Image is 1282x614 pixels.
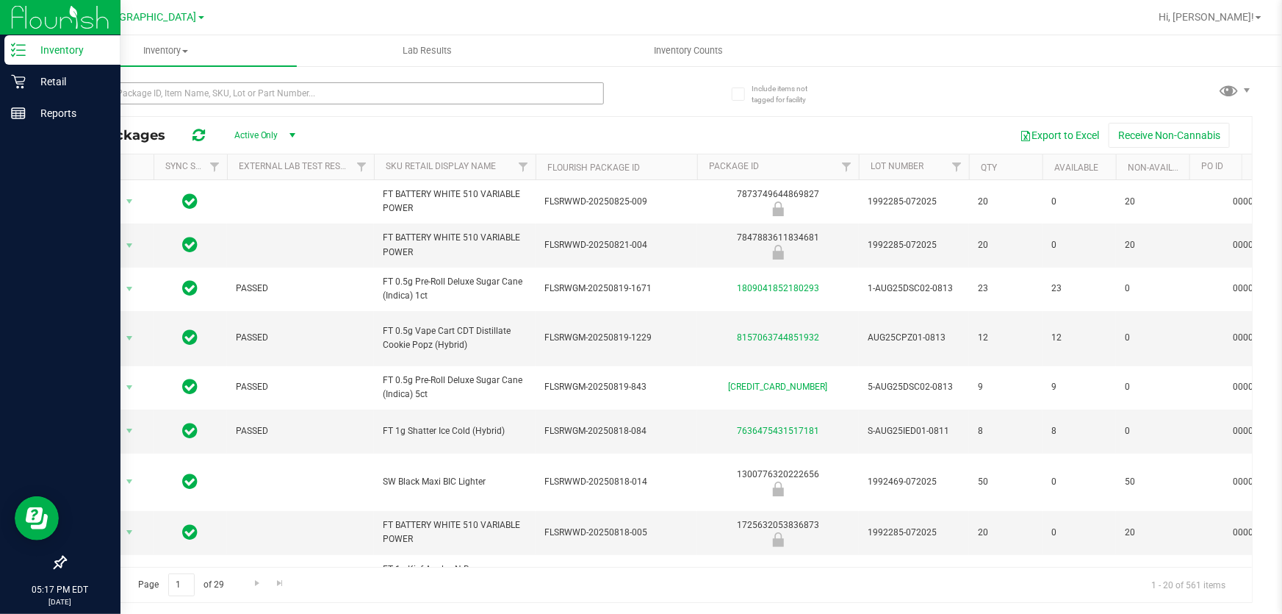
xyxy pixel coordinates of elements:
[695,231,861,260] div: 7847883611834681
[544,282,688,296] span: FLSRWGM-20250819-1671
[1234,476,1275,487] a: 00001046
[634,44,743,57] span: Inventory Counts
[1125,331,1181,345] span: 0
[835,154,859,179] a: Filter
[383,475,527,489] span: SW Black Maxi BIC Lighter
[868,238,960,252] span: 1992285-072025
[183,565,198,586] span: In Sync
[203,154,227,179] a: Filter
[120,328,139,349] span: select
[120,235,139,256] span: select
[868,331,960,345] span: AUG25CPZ01-0813
[1051,380,1107,394] span: 9
[1234,426,1275,436] a: 00001048
[183,471,198,492] span: In Sync
[1125,424,1181,438] span: 0
[383,324,527,352] span: FT 0.5g Vape Cart CDT Distillate Cookie Popz (Hybrid)
[65,82,604,104] input: Search Package ID, Item Name, SKU, Lot or Part Number...
[558,35,819,66] a: Inventory Counts
[1109,123,1230,148] button: Receive Non-Cannabis
[1234,283,1275,293] a: 00001048
[1139,574,1237,596] span: 1 - 20 of 561 items
[11,43,26,57] inline-svg: Inventory
[1051,195,1107,209] span: 0
[868,526,960,540] span: 1992285-072025
[737,283,819,293] a: 1809041852180293
[383,374,527,401] span: FT 0.5g Pre-Roll Deluxe Sugar Cane (Indica) 5ct
[978,526,1034,540] span: 20
[76,127,180,143] span: All Packages
[695,201,861,216] div: Newly Received
[1234,196,1275,207] a: 00001048
[120,377,139,398] span: select
[383,188,527,215] span: FT BATTERY WHITE 510 VARIABLE POWER
[695,482,861,496] div: Newly Received
[183,421,198,441] span: In Sync
[544,331,688,345] span: FLSRWGM-20250819-1229
[737,426,819,436] a: 7636475431517181
[1125,282,1181,296] span: 0
[729,382,828,392] a: [CREDIT_CARD_NUMBER]
[1234,382,1275,392] a: 00001048
[1159,11,1254,23] span: Hi, [PERSON_NAME]!
[1051,526,1107,540] span: 0
[1051,424,1107,438] span: 8
[1125,380,1181,394] span: 0
[1234,527,1275,538] a: 00001046
[695,518,861,547] div: 1725632053836873
[695,468,861,496] div: 1300776320222656
[544,526,688,540] span: FLSRWWD-20250818-005
[15,496,59,540] iframe: Resource center
[386,161,496,171] a: Sku Retail Display Name
[120,279,139,299] span: select
[26,41,114,59] p: Inventory
[1125,195,1181,209] span: 20
[183,376,198,397] span: In Sync
[737,332,819,343] a: 8157063744851932
[7,596,114,607] p: [DATE]
[1051,331,1107,345] span: 12
[168,574,195,596] input: 1
[239,161,354,171] a: External Lab Test Result
[183,278,198,299] span: In Sync
[945,154,969,179] a: Filter
[868,424,960,438] span: S-AUG25IED01-0811
[26,73,114,90] p: Retail
[978,424,1034,438] span: 8
[868,282,960,296] span: 1-AUG25DSC02-0813
[1125,475,1181,489] span: 50
[544,475,688,489] span: FLSRWWD-20250818-014
[246,574,267,593] a: Go to the next page
[544,238,688,252] span: FLSRWWD-20250821-004
[1054,163,1098,173] a: Available
[11,74,26,89] inline-svg: Retail
[978,331,1034,345] span: 12
[752,83,825,105] span: Include items not tagged for facility
[383,231,527,259] span: FT BATTERY WHITE 510 VARIABLE POWER
[270,574,291,593] a: Go to the last page
[1234,332,1275,343] a: 00001048
[383,424,527,438] span: FT 1g Shatter Ice Cold (Hybrid)
[695,532,861,547] div: Newly Received
[1051,282,1107,296] span: 23
[236,282,365,296] span: PASSED
[11,106,26,121] inline-svg: Reports
[1201,161,1223,171] a: PO ID
[126,574,237,596] span: Page of 29
[383,44,472,57] span: Lab Results
[868,475,960,489] span: 1992469-072025
[868,195,960,209] span: 1992285-072025
[871,161,923,171] a: Lot Number
[183,522,198,543] span: In Sync
[868,380,960,394] span: 5-AUG25DSC02-0813
[544,195,688,209] span: FLSRWWD-20250825-009
[978,282,1034,296] span: 23
[1128,163,1193,173] a: Non-Available
[120,471,139,492] span: select
[544,424,688,438] span: FLSRWGM-20250818-084
[978,475,1034,489] span: 50
[183,327,198,348] span: In Sync
[709,161,759,171] a: Package ID
[183,235,198,255] span: In Sync
[511,154,536,179] a: Filter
